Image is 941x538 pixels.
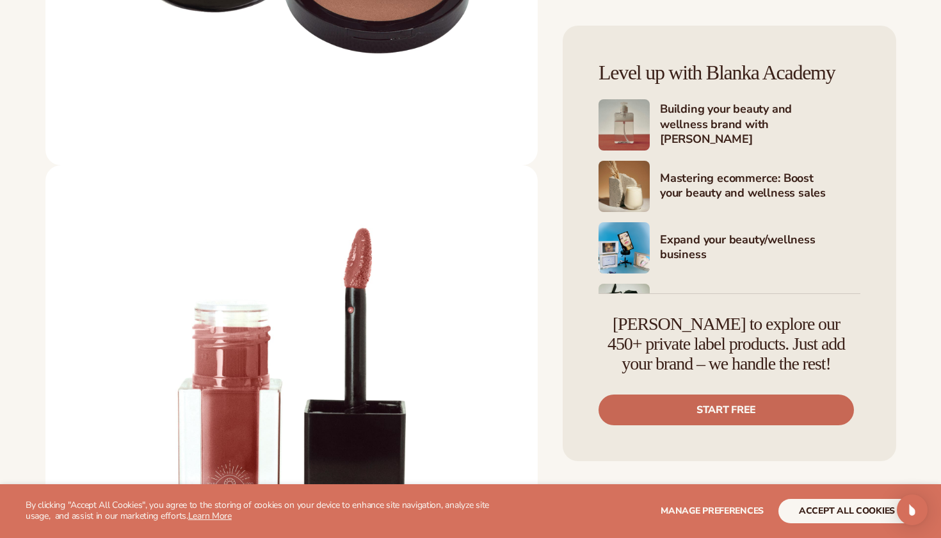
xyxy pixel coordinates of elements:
h4: Mastering ecommerce: Boost your beauty and wellness sales [660,171,860,202]
img: Shopify Image 8 [599,284,650,335]
a: Shopify Image 8 Marketing your beauty and wellness brand 101 [599,284,860,335]
h4: Level up with Blanka Academy [599,61,860,84]
a: Shopify Image 6 Mastering ecommerce: Boost your beauty and wellness sales [599,161,860,212]
button: accept all cookies [778,499,915,523]
a: Learn More [188,510,232,522]
h4: Building your beauty and wellness brand with [PERSON_NAME] [660,102,860,148]
a: Start free [599,395,854,425]
div: Open Intercom Messenger [897,494,928,525]
img: Shopify Image 7 [599,222,650,273]
h4: Expand your beauty/wellness business [660,232,860,264]
a: Shopify Image 5 Building your beauty and wellness brand with [PERSON_NAME] [599,99,860,151]
img: Shopify Image 6 [599,161,650,212]
h4: [PERSON_NAME] to explore our 450+ private label products. Just add your brand – we handle the rest! [599,314,854,373]
button: Manage preferences [661,499,764,523]
p: By clicking "Accept All Cookies", you agree to the storing of cookies on your device to enhance s... [26,500,500,522]
a: Shopify Image 7 Expand your beauty/wellness business [599,222,860,273]
img: Shopify Image 5 [599,99,650,151]
span: Manage preferences [661,505,764,517]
